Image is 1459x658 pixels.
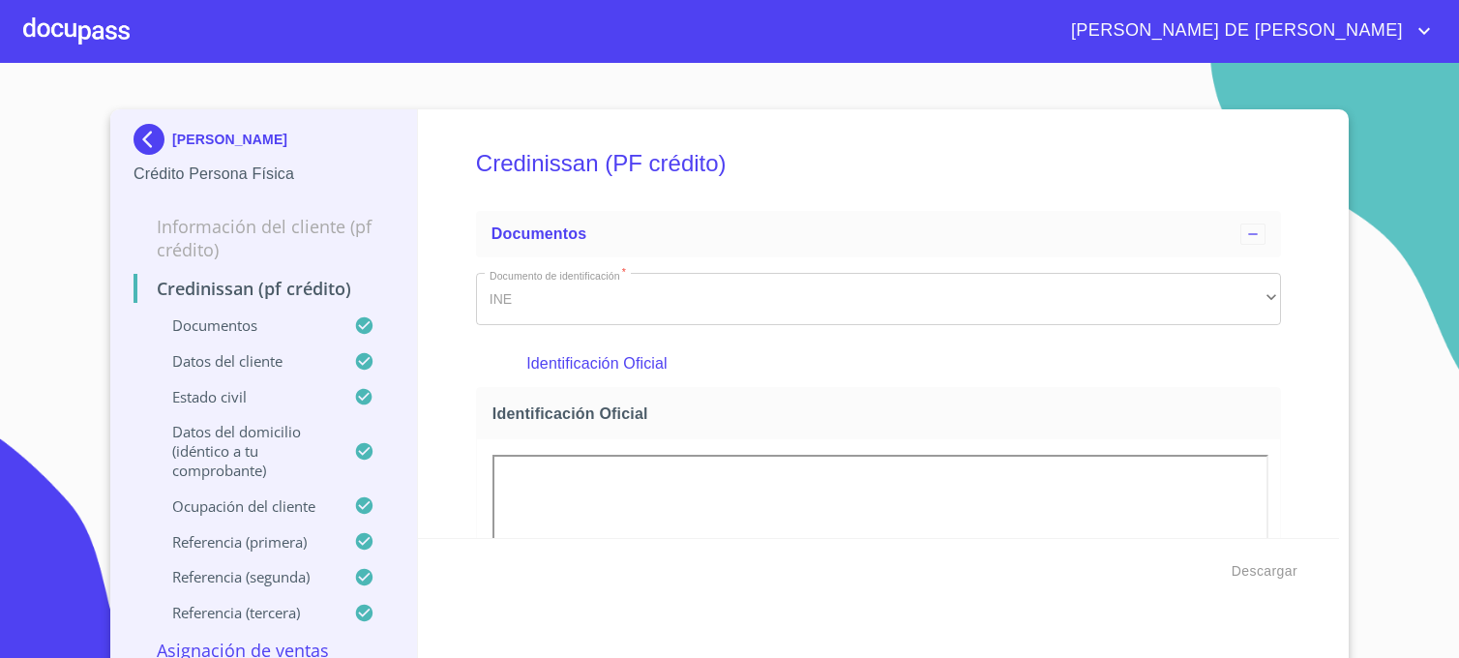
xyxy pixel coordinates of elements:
[134,351,354,371] p: Datos del cliente
[476,273,1281,325] div: INE
[134,496,354,516] p: Ocupación del Cliente
[134,215,394,261] p: Información del cliente (PF crédito)
[134,387,354,406] p: Estado Civil
[134,532,354,552] p: Referencia (primera)
[172,132,287,147] p: [PERSON_NAME]
[491,225,586,242] span: Documentos
[134,567,354,586] p: Referencia (segunda)
[476,124,1281,203] h5: Credinissan (PF crédito)
[492,404,1272,424] span: Identificación Oficial
[134,277,394,300] p: Credinissan (PF crédito)
[1057,15,1413,46] span: [PERSON_NAME] DE [PERSON_NAME]
[134,603,354,622] p: Referencia (tercera)
[134,163,394,186] p: Crédito Persona Física
[134,124,172,155] img: Docupass spot blue
[134,422,354,480] p: Datos del domicilio (idéntico a tu comprobante)
[1224,553,1305,589] button: Descargar
[134,315,354,335] p: Documentos
[1057,15,1436,46] button: account of current user
[1232,559,1297,583] span: Descargar
[526,352,1230,375] p: Identificación Oficial
[476,211,1281,257] div: Documentos
[134,124,394,163] div: [PERSON_NAME]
